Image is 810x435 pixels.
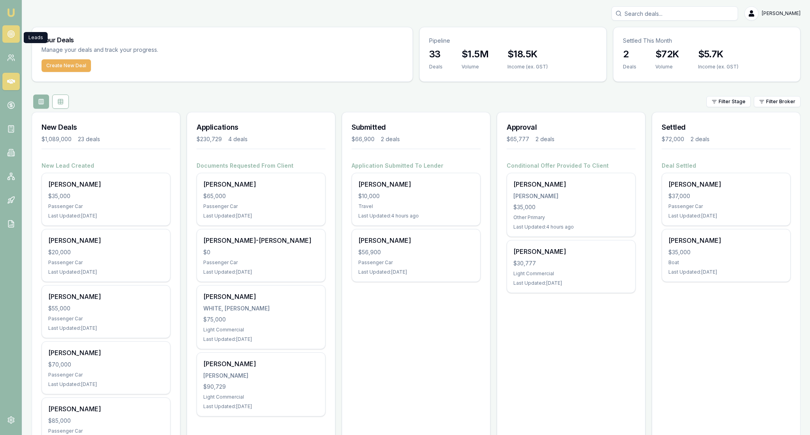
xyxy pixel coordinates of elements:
div: Last Updated: [DATE] [668,269,784,275]
div: Income (ex. GST) [698,64,738,70]
div: $20,000 [48,248,164,256]
h3: Your Deals [42,37,403,43]
div: [PERSON_NAME] [668,180,784,189]
div: [PERSON_NAME] [203,359,319,369]
h3: $18.5K [507,48,548,61]
div: $72,000 [662,135,684,143]
h4: Documents Requested From Client [197,162,326,170]
div: Volume [655,64,679,70]
span: Filter Stage [719,98,746,105]
div: $10,000 [358,192,474,200]
h4: Conditional Offer Provided To Client [507,162,636,170]
div: Passenger Car [48,372,164,378]
div: Deals [429,64,443,70]
div: [PERSON_NAME] [513,192,629,200]
div: 2 deals [381,135,400,143]
h4: Application Submitted To Lender [352,162,481,170]
div: Other Primary [513,214,629,221]
div: [PERSON_NAME] [358,180,474,189]
div: $70,000 [48,361,164,369]
h3: Settled [662,122,791,133]
span: Filter Broker [766,98,795,105]
div: Light Commercial [203,327,319,333]
div: $30,777 [513,259,629,267]
div: Boat [668,259,784,266]
div: Last Updated: 4 hours ago [358,213,474,219]
div: [PERSON_NAME] [203,372,319,380]
div: [PERSON_NAME] [358,236,474,245]
div: Last Updated: [DATE] [48,381,164,388]
div: [PERSON_NAME] [203,292,319,301]
div: Last Updated: [DATE] [48,269,164,275]
div: Passenger Car [48,316,164,322]
button: Filter Stage [706,96,751,107]
div: [PERSON_NAME] [513,247,629,256]
div: $65,000 [203,192,319,200]
div: Last Updated: [DATE] [203,403,319,410]
div: Volume [462,64,488,70]
div: $66,900 [352,135,375,143]
button: Filter Broker [754,96,801,107]
h3: $72K [655,48,679,61]
h3: $1.5M [462,48,488,61]
div: Last Updated: [DATE] [513,280,629,286]
h3: Submitted [352,122,481,133]
div: Last Updated: 4 hours ago [513,224,629,230]
div: $35,000 [48,192,164,200]
div: $230,729 [197,135,222,143]
h4: New Lead Created [42,162,170,170]
div: Deals [623,64,636,70]
div: 23 deals [78,135,100,143]
div: $85,000 [48,417,164,425]
div: Passenger Car [203,203,319,210]
div: Passenger Car [668,203,784,210]
div: Passenger Car [48,428,164,434]
div: $55,000 [48,304,164,312]
div: $90,729 [203,383,319,391]
div: Passenger Car [48,259,164,266]
div: $65,777 [507,135,529,143]
div: 2 deals [691,135,710,143]
h3: 2 [623,48,636,61]
h3: Applications [197,122,326,133]
input: Search deals [611,6,738,21]
div: [PERSON_NAME] [48,180,164,189]
p: Manage your deals and track your progress. [42,45,244,55]
h3: New Deals [42,122,170,133]
div: 4 deals [228,135,248,143]
div: $35,000 [513,203,629,211]
div: Passenger Car [48,203,164,210]
span: [PERSON_NAME] [762,10,801,17]
h4: Deal Settled [662,162,791,170]
div: WHITE, [PERSON_NAME] [203,304,319,312]
div: [PERSON_NAME] [48,236,164,245]
div: Last Updated: [DATE] [203,269,319,275]
div: [PERSON_NAME] [48,404,164,414]
p: Settled This Month [623,37,791,45]
div: Leads [24,32,48,43]
div: 2 deals [536,135,555,143]
div: [PERSON_NAME] [48,292,164,301]
div: $0 [203,248,319,256]
h3: 33 [429,48,443,61]
h3: $5.7K [698,48,738,61]
div: [PERSON_NAME] [203,180,319,189]
div: Passenger Car [358,259,474,266]
div: [PERSON_NAME]-[PERSON_NAME] [203,236,319,245]
button: Create New Deal [42,59,91,72]
div: [PERSON_NAME] [48,348,164,357]
div: $37,000 [668,192,784,200]
p: Pipeline [429,37,597,45]
div: [PERSON_NAME] [513,180,629,189]
div: $56,900 [358,248,474,256]
div: Travel [358,203,474,210]
div: Light Commercial [203,394,319,400]
div: Last Updated: [DATE] [668,213,784,219]
div: [PERSON_NAME] [668,236,784,245]
div: Income (ex. GST) [507,64,548,70]
h3: Approval [507,122,636,133]
div: Passenger Car [203,259,319,266]
div: Last Updated: [DATE] [203,213,319,219]
div: Light Commercial [513,270,629,277]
